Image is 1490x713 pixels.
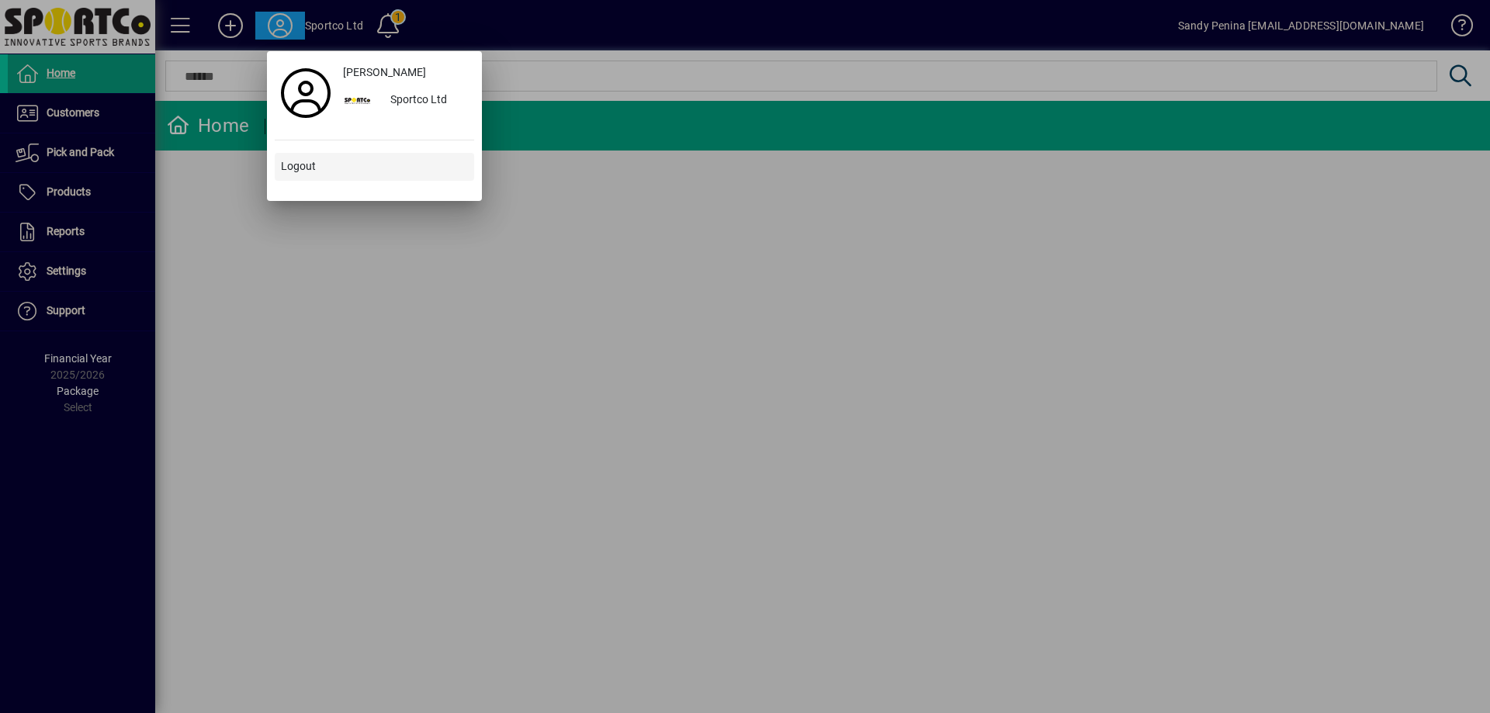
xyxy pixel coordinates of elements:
span: Logout [281,158,316,175]
div: Sportco Ltd [378,87,474,115]
button: Logout [275,153,474,181]
a: Profile [275,79,337,107]
button: Sportco Ltd [337,87,474,115]
a: [PERSON_NAME] [337,59,474,87]
span: [PERSON_NAME] [343,64,426,81]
